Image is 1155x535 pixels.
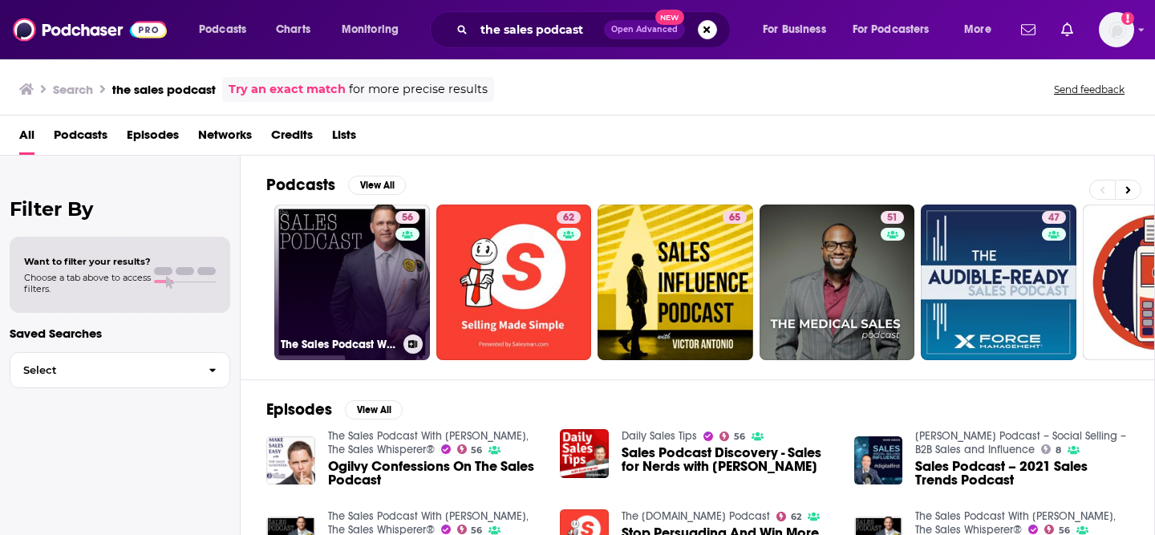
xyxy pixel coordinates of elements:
a: 56 [395,211,419,224]
span: Podcasts [199,18,246,41]
a: The Sales Podcast With Wes Schaeffer, The Sales Whisperer® [328,429,529,456]
a: 47 [1042,211,1066,224]
a: 47 [921,205,1076,360]
span: 56 [1059,527,1070,534]
span: 8 [1056,447,1061,454]
button: Show profile menu [1099,12,1134,47]
span: 51 [887,210,898,226]
h2: Podcasts [266,175,335,195]
button: Open AdvancedNew [604,20,685,39]
a: Daily Sales Tips [622,429,697,443]
input: Search podcasts, credits, & more... [474,17,604,43]
button: View All [345,400,403,419]
button: open menu [953,17,1011,43]
a: 51 [760,205,915,360]
img: Sales Podcast – 2021 Sales Trends Podcast [854,436,903,485]
a: 56The Sales Podcast With [PERSON_NAME], The Sales Whisperer® [274,205,430,360]
a: 56 [457,444,483,454]
span: Open Advanced [611,26,678,34]
span: 62 [563,210,574,226]
a: 8 [1041,444,1061,454]
button: open menu [330,17,419,43]
span: New [655,10,684,25]
a: 62 [436,205,592,360]
span: Logged in as systemsteam [1099,12,1134,47]
a: Charts [265,17,320,43]
a: 65 [598,205,753,360]
img: Ogilvy Confessions On The Sales Podcast [266,436,315,485]
a: Sales Podcast – 2021 Sales Trends Podcast [915,460,1129,487]
span: for more precise results [349,80,488,99]
a: 56 [457,525,483,534]
span: Monitoring [342,18,399,41]
a: Credits [271,122,313,155]
h3: the sales podcast [112,82,216,97]
span: 56 [471,527,482,534]
button: Select [10,352,230,388]
span: For Podcasters [853,18,930,41]
span: 62 [791,513,801,521]
a: Shane Gibson's Podcast – Social Selling – B2B Sales and Influence [915,429,1126,456]
a: 62 [776,512,801,521]
a: 56 [719,432,745,441]
span: 56 [471,447,482,454]
span: Sales Podcast Discovery - Sales for Nerds with [PERSON_NAME] [622,446,835,473]
button: Send feedback [1049,83,1129,96]
a: 65 [723,211,747,224]
span: Charts [276,18,310,41]
a: Try an exact match [229,80,346,99]
button: open menu [752,17,846,43]
button: open menu [188,17,267,43]
span: 56 [402,210,413,226]
a: Sales Podcast Discovery - Sales for Nerds with Reuben Swartz [622,446,835,473]
a: 56 [1044,525,1070,534]
a: EpisodesView All [266,399,403,419]
a: 51 [881,211,904,224]
a: Lists [332,122,356,155]
span: Choose a tab above to access filters. [24,272,151,294]
div: Search podcasts, credits, & more... [445,11,746,48]
span: Select [10,365,196,375]
img: User Profile [1099,12,1134,47]
a: Podcasts [54,122,107,155]
a: 62 [557,211,581,224]
button: View All [348,176,406,195]
h2: Episodes [266,399,332,419]
img: Sales Podcast Discovery - Sales for Nerds with Reuben Swartz [560,429,609,478]
span: 47 [1048,210,1060,226]
a: Networks [198,122,252,155]
h2: Filter By [10,197,230,221]
a: Ogilvy Confessions On The Sales Podcast [328,460,541,487]
a: All [19,122,34,155]
span: 56 [734,433,745,440]
button: open menu [842,17,953,43]
a: Show notifications dropdown [1015,16,1042,43]
a: Show notifications dropdown [1055,16,1080,43]
a: The Salesman.com Podcast [622,509,770,523]
svg: Add a profile image [1121,12,1134,25]
p: Saved Searches [10,326,230,341]
h3: The Sales Podcast With [PERSON_NAME], The Sales Whisperer® [281,338,397,351]
span: Want to filter your results? [24,256,151,267]
a: PodcastsView All [266,175,406,195]
img: Podchaser - Follow, Share and Rate Podcasts [13,14,167,45]
a: Episodes [127,122,179,155]
h3: Search [53,82,93,97]
span: More [964,18,991,41]
span: 65 [729,210,740,226]
span: For Business [763,18,826,41]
